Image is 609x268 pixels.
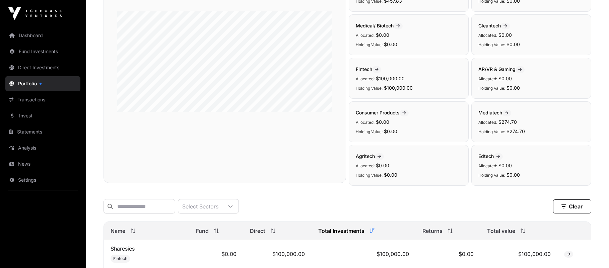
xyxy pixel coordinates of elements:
[356,23,403,28] span: Medical/ Biotech
[498,119,517,125] span: $274.70
[478,23,510,28] span: Cleantech
[111,245,135,252] a: Sharesies
[5,108,80,123] a: Invest
[478,173,505,178] span: Holding Value:
[480,240,557,268] td: $100,000.00
[8,7,62,20] img: Icehouse Ventures Logo
[478,66,525,72] span: AR/VR & Gaming
[498,163,512,168] span: $0.00
[506,85,520,91] span: $0.00
[478,110,511,115] span: Mediatech
[5,28,80,43] a: Dashboard
[356,129,383,134] span: Holding Value:
[384,128,397,134] span: $0.00
[5,157,80,171] a: News
[5,92,80,107] a: Transactions
[478,76,497,81] span: Allocated:
[356,120,375,125] span: Allocated:
[5,173,80,187] a: Settings
[506,172,520,178] span: $0.00
[356,153,384,159] span: Agritech
[553,199,591,213] button: Clear
[384,85,413,91] span: $100,000.00
[506,128,525,134] span: $274.70
[113,256,127,261] span: Fintech
[376,76,405,81] span: $100,000.00
[5,44,80,59] a: Fund Investments
[422,227,443,235] span: Returns
[478,86,505,91] span: Holding Value:
[416,240,481,268] td: $0.00
[250,227,265,235] span: Direct
[243,240,312,268] td: $100,000.00
[111,227,125,235] span: Name
[5,124,80,139] a: Statements
[376,32,389,38] span: $0.00
[478,163,497,168] span: Allocated:
[478,33,497,38] span: Allocated:
[487,227,515,235] span: Total value
[356,86,383,91] span: Holding Value:
[478,153,503,159] span: Edtech
[5,60,80,75] a: Direct Investments
[196,227,209,235] span: Fund
[312,240,415,268] td: $100,000.00
[356,110,409,115] span: Consumer Products
[478,42,505,47] span: Holding Value:
[356,33,375,38] span: Allocated:
[178,199,222,213] div: Select Sectors
[478,120,497,125] span: Allocated:
[356,66,381,72] span: Fintech
[356,173,383,178] span: Holding Value:
[5,141,80,155] a: Analysis
[356,42,383,47] span: Holding Value:
[384,172,397,178] span: $0.00
[318,227,364,235] span: Total Investments
[576,236,609,268] iframe: Chat Widget
[506,41,520,47] span: $0.00
[5,76,80,91] a: Portfolio
[356,163,375,168] span: Allocated:
[498,32,512,38] span: $0.00
[356,76,375,81] span: Allocated:
[498,76,512,81] span: $0.00
[478,129,505,134] span: Holding Value:
[384,41,397,47] span: $0.00
[189,240,243,268] td: $0.00
[376,119,389,125] span: $0.00
[376,163,389,168] span: $0.00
